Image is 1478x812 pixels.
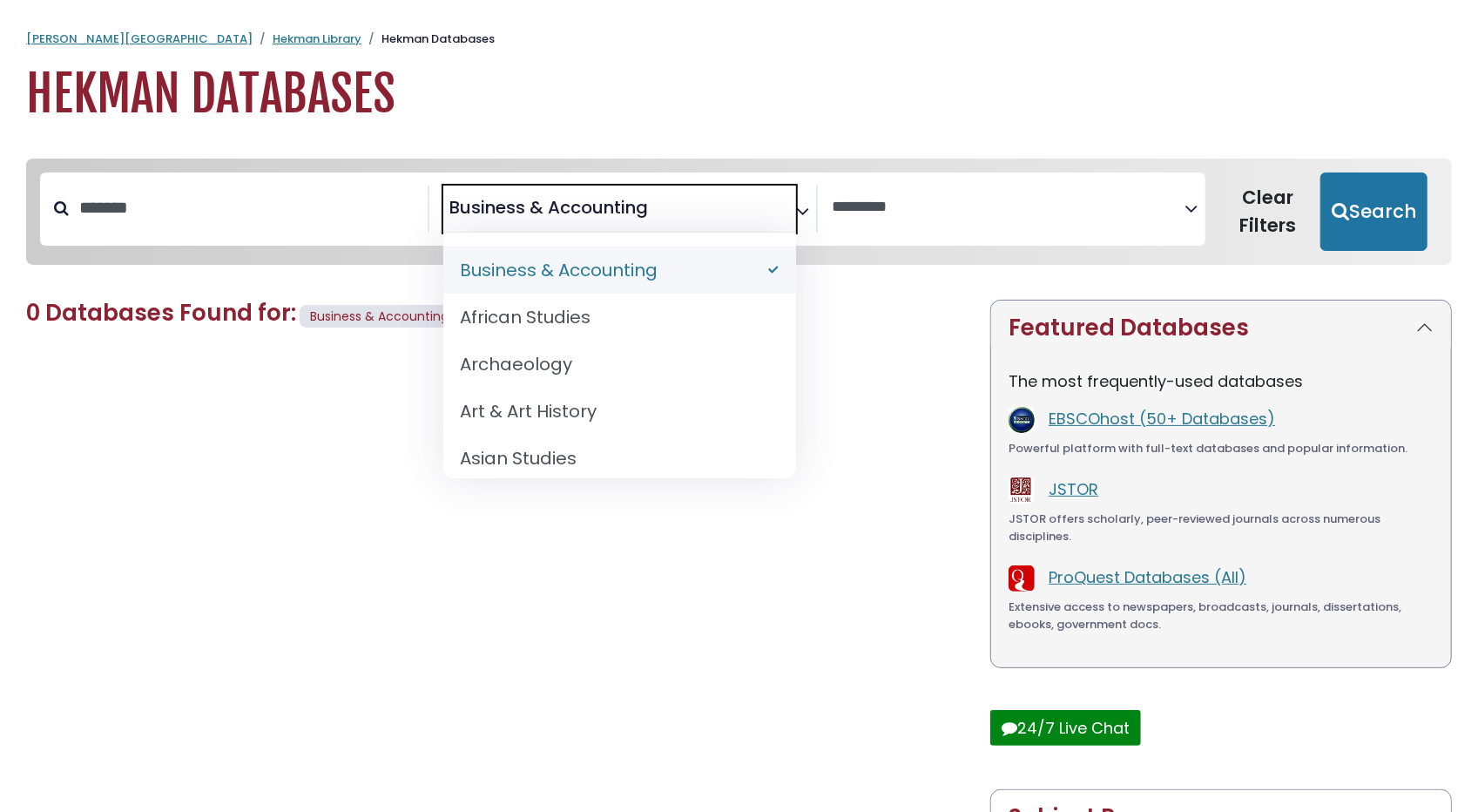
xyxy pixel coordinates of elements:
[443,294,796,341] li: African Studies
[1049,478,1098,500] a: JSTOR
[1216,173,1321,251] button: Clear Filters
[1009,440,1434,457] div: Powerful platform with full-text databases and popular information.
[832,199,1185,217] textarea: Search
[26,297,296,328] span: 0 Databases Found for:
[361,30,495,48] li: Hekman Databases
[26,30,253,47] a: [PERSON_NAME][GEOGRAPHIC_DATA]
[990,710,1141,746] button: 24/7 Live Chat
[26,65,1452,124] h1: Hekman Databases
[69,193,428,222] input: Search database by title or keyword
[1049,566,1246,588] a: ProQuest Databases (All)
[443,341,796,388] li: Archaeology
[991,301,1451,355] button: Featured Databases
[26,30,1452,48] nav: breadcrumb
[443,388,796,435] li: Art & Art History
[273,30,361,47] a: Hekman Library
[1009,511,1434,545] div: JSTOR offers scholarly, peer-reviewed journals across numerous disciplines.
[443,435,796,482] li: Asian Studies
[652,204,665,222] textarea: Search
[443,247,796,294] li: Business & Accounting
[1320,173,1427,251] button: Submit for Search Results
[1049,408,1275,430] a: EBSCOhost (50+ Databases)
[26,159,1452,265] nav: Search filters
[300,305,459,328] span: Business & Accounting
[443,194,649,220] li: Business & Accounting
[1009,369,1434,393] p: The most frequently-used databases
[450,194,649,220] span: Business & Accounting
[1009,599,1434,633] div: Extensive access to newspapers, broadcasts, journals, dissertations, ebooks, government docs.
